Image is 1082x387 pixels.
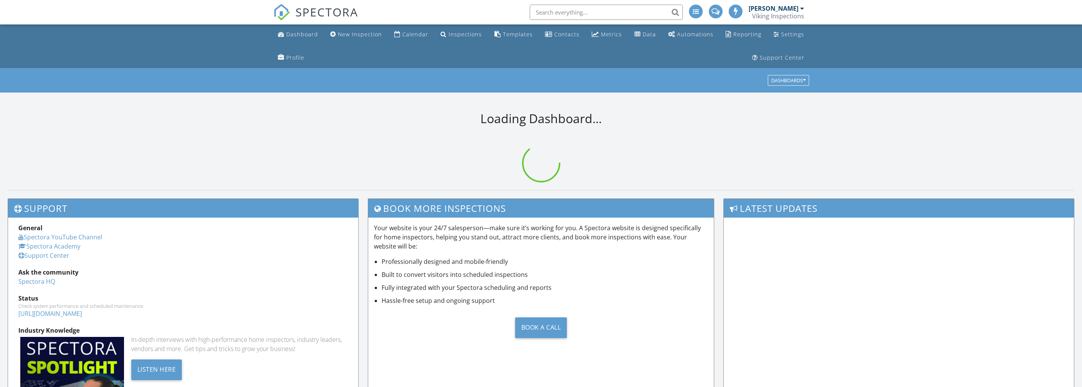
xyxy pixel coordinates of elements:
[449,31,482,38] div: Inspections
[749,5,798,12] div: [PERSON_NAME]
[770,28,807,42] a: Settings
[18,242,80,250] a: Spectora Academy
[18,233,102,241] a: Spectora YouTube Channel
[554,31,579,38] div: Contacts
[18,277,55,286] a: Spectora HQ
[723,28,764,42] a: Reporting
[374,311,708,344] a: Book a Call
[327,28,385,42] a: New Inspection
[768,75,809,86] button: Dashboards
[437,28,485,42] a: Inspections
[18,224,42,232] strong: General
[286,54,304,61] div: Profile
[760,54,805,61] div: Support Center
[503,31,533,38] div: Templates
[18,326,348,335] div: Industry Knowledge
[733,31,761,38] div: Reporting
[338,31,382,38] div: New Inspection
[131,359,182,380] div: Listen Here
[781,31,804,38] div: Settings
[677,31,713,38] div: Automations
[491,28,536,42] a: Templates
[286,31,318,38] div: Dashboard
[18,268,348,277] div: Ask the community
[530,5,683,20] input: Search everything...
[665,28,716,42] a: Automations (Advanced)
[515,317,567,338] div: Book a Call
[273,10,358,26] a: SPECTORA
[275,51,307,65] a: Company Profile
[131,335,348,353] div: In-depth interviews with high-performance home inspectors, industry leaders, vendors and more. Ge...
[752,12,804,20] div: Viking Inspections
[18,309,82,318] a: [URL][DOMAIN_NAME]
[749,51,808,65] a: Support Center
[382,296,708,305] li: Hassle-free setup and ongoing support
[724,199,1074,218] h3: Latest Updates
[382,257,708,266] li: Professionally designed and mobile-friendly
[382,283,708,292] li: Fully integrated with your Spectora scheduling and reports
[18,251,69,260] a: Support Center
[295,4,358,20] span: SPECTORA
[275,28,321,42] a: Dashboard
[643,31,656,38] div: Data
[382,270,708,279] li: Built to convert visitors into scheduled inspections
[632,28,659,42] a: Data
[402,31,428,38] div: Calendar
[374,223,708,251] p: Your website is your 24/7 salesperson—make sure it’s working for you. A Spectora website is desig...
[273,4,290,21] img: The Best Home Inspection Software - Spectora
[8,199,358,218] h3: Support
[18,303,348,309] div: Check system performance and scheduled maintenance.
[589,28,625,42] a: Metrics
[391,28,431,42] a: Calendar
[131,365,182,373] a: Listen Here
[368,199,714,218] h3: Book More Inspections
[771,78,806,83] div: Dashboards
[601,31,622,38] div: Metrics
[542,28,583,42] a: Contacts
[18,294,348,303] div: Status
